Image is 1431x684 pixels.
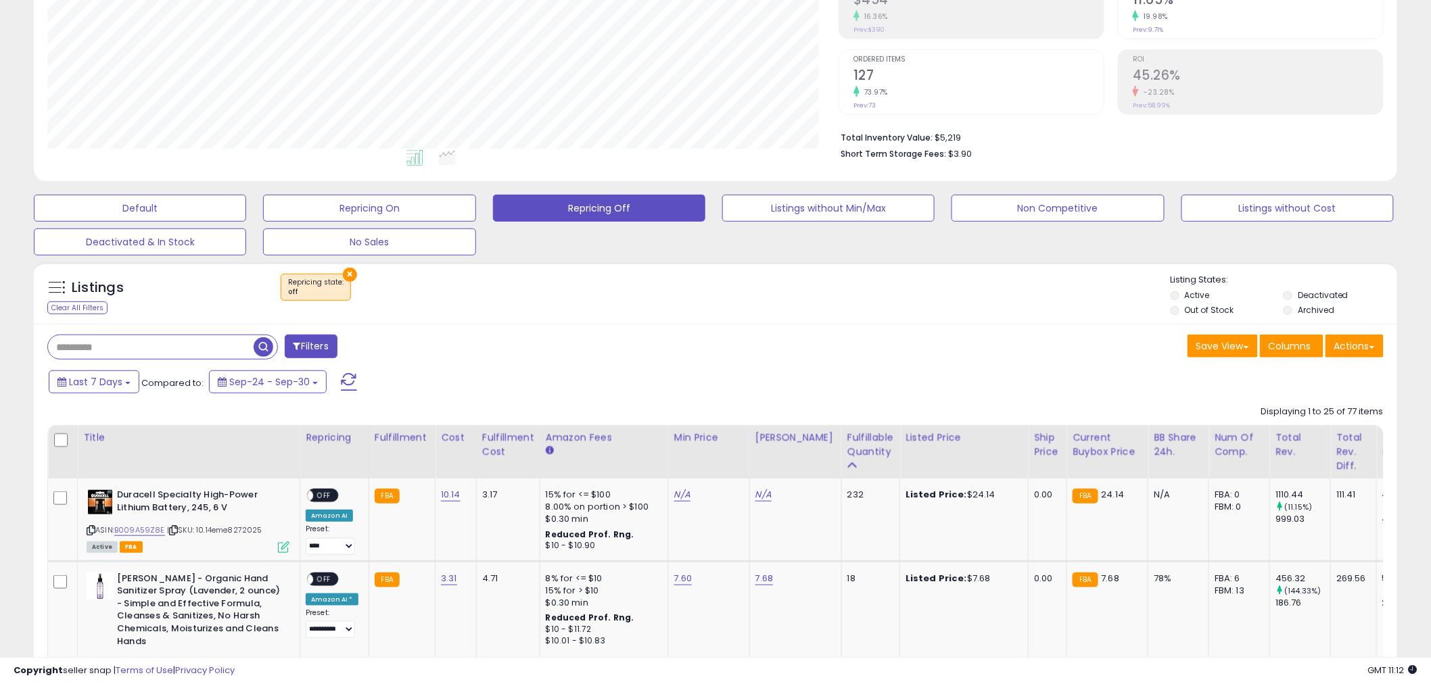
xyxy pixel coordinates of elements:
button: Last 7 Days [49,370,139,393]
div: Min Price [674,431,744,445]
div: off [288,287,344,297]
div: FBA: 6 [1215,572,1259,585]
label: Archived [1298,304,1334,316]
span: OFF [313,490,335,502]
small: 19.98% [1139,11,1168,22]
div: 15% for <= $100 [546,489,658,501]
small: 16.36% [860,11,888,22]
small: -23.28% [1139,87,1175,97]
button: Listings without Cost [1181,195,1394,222]
div: 232 [847,489,889,501]
small: Prev: 73 [853,101,876,109]
a: B009A59Z8E [114,524,165,536]
button: Listings without Min/Max [722,195,935,222]
div: 3.17 [482,489,530,501]
h2: 45.26% [1133,68,1383,86]
small: Prev: 9.71% [1133,26,1163,34]
div: FBM: 0 [1215,501,1259,513]
small: 73.97% [860,87,888,97]
a: 3.31 [441,572,457,585]
b: Total Inventory Value: [841,132,933,143]
div: ASIN: [87,489,289,552]
b: Listed Price: [906,572,967,585]
div: seller snap | | [14,664,235,677]
p: Listing States: [1171,274,1397,287]
div: 15% for > $10 [546,585,658,597]
div: 186.76 [1275,597,1330,609]
span: 7.68 [1102,572,1120,585]
div: Clear All Filters [47,301,108,314]
span: | SKU: 10.14eme8272025 [167,524,262,535]
small: FBA [1073,489,1098,504]
button: Deactivated & In Stock [34,228,246,255]
div: Title [83,431,294,445]
button: Actions [1326,335,1384,358]
div: 4.71 [482,572,530,585]
small: FBA [375,489,400,504]
div: 0.00 [1034,572,1056,585]
b: Short Term Storage Fees: [841,148,946,160]
div: [PERSON_NAME] [755,431,836,445]
small: FBA [1073,572,1098,587]
small: (11.15%) [1284,502,1312,512]
button: Non Competitive [952,195,1164,222]
div: Total Rev. [1275,431,1325,459]
span: OFF [313,573,335,585]
span: Columns [1269,339,1311,353]
b: [PERSON_NAME] - Organic Hand Sanitizer Spray (Lavender, 2 ounce) - Simple and Effective Formula, ... [117,572,281,651]
h2: 127 [853,68,1104,86]
small: Amazon Fees. [546,445,554,457]
span: Sep-24 - Sep-30 [229,375,310,389]
a: N/A [674,488,690,502]
div: Amazon AI [306,510,353,522]
div: $10 - $11.72 [546,624,658,635]
div: Num of Comp. [1215,431,1264,459]
div: 269.56 [1336,572,1366,585]
div: 0.00 [1034,489,1056,501]
span: Repricing state : [288,277,344,297]
div: $10.01 - $10.83 [546,635,658,647]
div: Listed Price [906,431,1023,445]
img: 41wAh5XLBWL._SL40_.jpg [87,489,114,516]
button: Sep-24 - Sep-30 [209,370,327,393]
div: Total Rev. Diff. [1336,431,1371,473]
span: FBA [120,541,143,553]
div: 999.03 [1275,513,1330,525]
div: Fulfillment Cost [482,431,534,459]
div: Displaying 1 to 25 of 77 items [1261,406,1384,418]
button: Default [34,195,246,222]
div: Cost [441,431,471,445]
b: Duracell Specialty High-Power Lithium Battery, 245, 6 V [117,489,281,517]
a: 7.60 [674,572,693,585]
button: Filters [285,335,337,358]
h5: Listings [72,278,124,297]
button: × [343,268,357,282]
a: 10.14 [441,488,461,502]
div: Amazon AI * [306,593,358,606]
div: $7.68 [906,572,1018,585]
span: 2025-10-8 11:12 GMT [1368,664,1417,677]
small: Prev: $390 [853,26,885,34]
small: FBA [375,572,400,587]
div: 456.32 [1275,572,1330,585]
a: 7.68 [755,572,774,585]
small: (144.33%) [1284,585,1321,596]
span: ROI [1133,56,1383,64]
button: Save View [1188,335,1258,358]
div: N/A [1154,489,1198,501]
button: No Sales [263,228,475,255]
button: Repricing Off [493,195,705,222]
div: 1110.44 [1275,489,1330,501]
a: Privacy Policy [175,664,235,677]
div: $24.14 [906,489,1018,501]
span: 24.14 [1102,488,1125,501]
b: Listed Price: [906,488,967,501]
div: 18 [847,572,889,585]
div: 8% for <= $10 [546,572,658,585]
span: Last 7 Days [69,375,122,389]
strong: Copyright [14,664,63,677]
small: Prev: 58.99% [1133,101,1170,109]
span: $3.90 [948,147,972,160]
div: FBM: 13 [1215,585,1259,597]
div: FBA: 0 [1215,489,1259,501]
